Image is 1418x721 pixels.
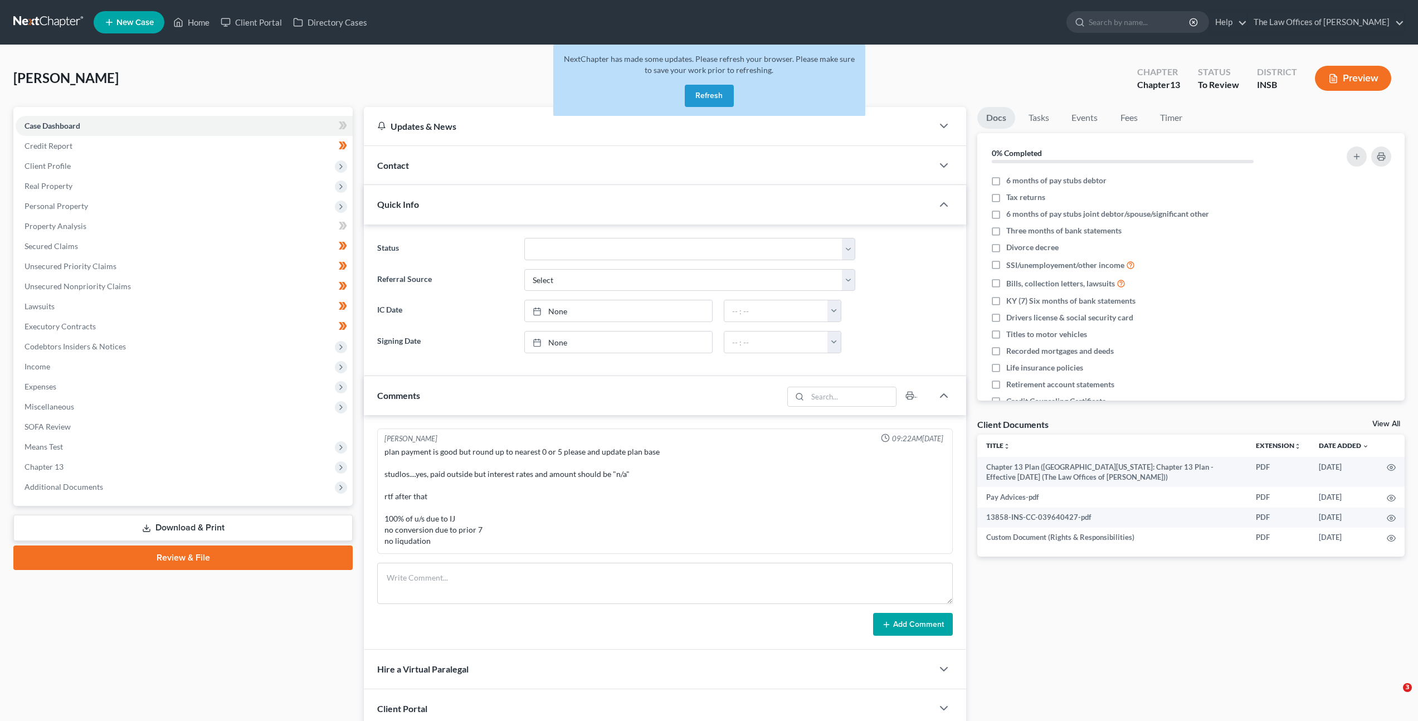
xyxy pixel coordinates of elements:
td: [DATE] [1310,508,1378,528]
span: Life insurance policies [1006,362,1083,373]
span: Means Test [25,442,63,451]
span: Unsecured Nonpriority Claims [25,281,131,291]
td: PDF [1247,457,1310,488]
label: Status [372,238,518,260]
a: Fees [1111,107,1147,129]
i: unfold_more [1003,443,1010,450]
span: Credit Report [25,141,72,150]
span: SSI/unemployement/other income [1006,260,1124,271]
span: New Case [116,18,154,27]
a: None [525,300,712,321]
span: Secured Claims [25,241,78,251]
a: Date Added expand_more [1319,441,1369,450]
a: Extensionunfold_more [1256,441,1301,450]
span: Bills, collection letters, lawsuits [1006,278,1115,289]
div: INSB [1257,79,1297,91]
button: Refresh [685,85,734,107]
a: Events [1063,107,1107,129]
a: The Law Offices of [PERSON_NAME] [1248,12,1404,32]
a: Case Dashboard [16,116,353,136]
a: Executory Contracts [16,316,353,337]
span: SOFA Review [25,422,71,431]
a: Directory Cases [288,12,373,32]
span: Personal Property [25,201,88,211]
div: [PERSON_NAME] [384,433,437,444]
label: Referral Source [372,269,518,291]
div: plan payment is good but round up to nearest 0 or 5 please and update plan base studlos....yes, p... [384,446,946,547]
span: Additional Documents [25,482,103,491]
input: -- : -- [724,332,828,353]
a: SOFA Review [16,417,353,437]
td: PDF [1247,508,1310,528]
span: Lawsuits [25,301,55,311]
span: Unsecured Priority Claims [25,261,116,271]
label: Signing Date [372,331,518,353]
span: Expenses [25,382,56,391]
span: Credit Counseling Certificate [1006,396,1106,407]
label: IC Date [372,300,518,322]
div: Updates & News [377,120,919,132]
td: [DATE] [1310,528,1378,548]
td: PDF [1247,528,1310,548]
div: Chapter [1137,66,1180,79]
span: Client Portal [377,703,427,714]
span: Client Profile [25,161,71,170]
span: KY (7) Six months of bank statements [1006,295,1136,306]
a: Timer [1151,107,1191,129]
span: Property Analysis [25,221,86,231]
a: Docs [977,107,1015,129]
input: Search by name... [1089,12,1191,32]
a: View All [1372,420,1400,428]
i: expand_more [1362,443,1369,450]
span: Quick Info [377,199,419,210]
span: 6 months of pay stubs joint debtor/spouse/significant other [1006,208,1209,220]
span: Chapter 13 [25,462,64,471]
button: Preview [1315,66,1391,91]
iframe: Intercom live chat [1380,683,1407,710]
a: Help [1210,12,1247,32]
div: Chapter [1137,79,1180,91]
td: [DATE] [1310,457,1378,488]
span: Divorce decree [1006,242,1059,253]
a: Home [168,12,215,32]
span: 13 [1170,79,1180,90]
span: Titles to motor vehicles [1006,329,1087,340]
a: Titleunfold_more [986,441,1010,450]
span: Retirement account statements [1006,379,1114,390]
input: Search... [808,387,896,406]
span: Miscellaneous [25,402,74,411]
td: Custom Document (Rights & Responsibilities) [977,528,1247,548]
span: Real Property [25,181,72,191]
div: Client Documents [977,418,1049,430]
a: Unsecured Nonpriority Claims [16,276,353,296]
a: Property Analysis [16,216,353,236]
td: Pay Advices-pdf [977,487,1247,507]
div: District [1257,66,1297,79]
span: Tax returns [1006,192,1045,203]
span: Codebtors Insiders & Notices [25,342,126,351]
span: NextChapter has made some updates. Please refresh your browser. Please make sure to save your wor... [564,54,855,75]
span: 6 months of pay stubs debtor [1006,175,1107,186]
a: None [525,332,712,353]
td: 13858-INS-CC-039640427-pdf [977,508,1247,528]
span: Hire a Virtual Paralegal [377,664,469,674]
a: Unsecured Priority Claims [16,256,353,276]
td: Chapter 13 Plan ([GEOGRAPHIC_DATA][US_STATE]: Chapter 13 Plan - Effective [DATE] (The Law Offices... [977,457,1247,488]
span: Contact [377,160,409,170]
span: Comments [377,390,420,401]
a: Credit Report [16,136,353,156]
button: Add Comment [873,613,953,636]
span: [PERSON_NAME] [13,70,119,86]
i: unfold_more [1294,443,1301,450]
a: Review & File [13,545,353,570]
div: To Review [1198,79,1239,91]
a: Download & Print [13,515,353,541]
span: 3 [1403,683,1412,692]
a: Secured Claims [16,236,353,256]
span: Three months of bank statements [1006,225,1122,236]
span: Case Dashboard [25,121,80,130]
a: Lawsuits [16,296,353,316]
span: Recorded mortgages and deeds [1006,345,1114,357]
input: -- : -- [724,300,828,321]
span: Drivers license & social security card [1006,312,1133,323]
